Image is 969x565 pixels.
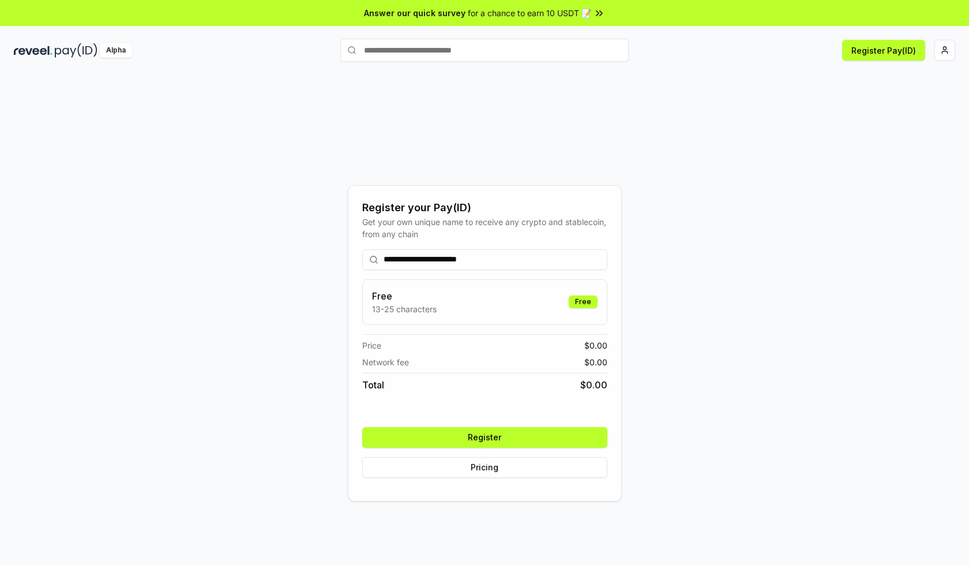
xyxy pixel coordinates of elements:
div: Register your Pay(ID) [362,200,607,216]
div: Free [569,295,598,308]
span: Price [362,339,381,351]
span: for a chance to earn 10 USDT 📝 [468,7,591,19]
button: Pricing [362,457,607,478]
div: Alpha [100,43,132,58]
span: Answer our quick survey [364,7,465,19]
h3: Free [372,289,437,303]
button: Register Pay(ID) [842,40,925,61]
img: pay_id [55,43,97,58]
span: $ 0.00 [584,356,607,368]
span: Network fee [362,356,409,368]
span: $ 0.00 [584,339,607,351]
span: Total [362,378,384,392]
p: 13-25 characters [372,303,437,315]
button: Register [362,427,607,448]
div: Get your own unique name to receive any crypto and stablecoin, from any chain [362,216,607,240]
span: $ 0.00 [580,378,607,392]
img: reveel_dark [14,43,52,58]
